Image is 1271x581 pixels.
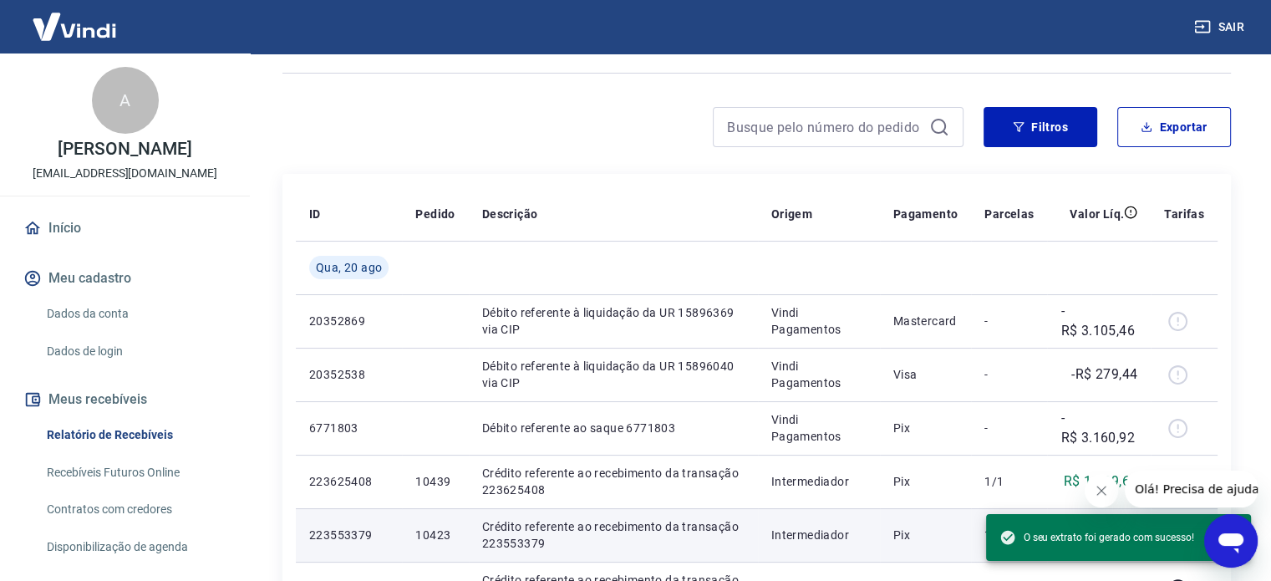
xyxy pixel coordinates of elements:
[984,313,1034,329] p: -
[415,473,455,490] p: 10439
[20,381,230,418] button: Meus recebíveis
[984,527,1034,543] p: 1/1
[893,206,958,222] p: Pagamento
[309,313,389,329] p: 20352869
[771,473,867,490] p: Intermediador
[482,206,538,222] p: Descrição
[1060,408,1137,448] p: -R$ 3.160,92
[40,530,230,564] a: Disponibilização de agenda
[984,206,1034,222] p: Parcelas
[1070,206,1124,222] p: Valor Líq.
[727,115,923,140] input: Busque pelo número do pedido
[482,358,745,391] p: Débito referente à liquidação da UR 15896040 via CIP
[20,210,230,247] a: Início
[92,67,159,134] div: A
[20,260,230,297] button: Meu cadastro
[482,465,745,498] p: Crédito referente ao recebimento da transação 223625408
[40,456,230,490] a: Recebíveis Futuros Online
[984,420,1034,436] p: -
[20,1,129,52] img: Vindi
[893,313,958,329] p: Mastercard
[33,165,217,182] p: [EMAIL_ADDRESS][DOMAIN_NAME]
[58,140,191,158] p: [PERSON_NAME]
[40,297,230,331] a: Dados da conta
[316,259,382,276] span: Qua, 20 ago
[309,366,389,383] p: 20352538
[893,527,958,543] p: Pix
[771,527,867,543] p: Intermediador
[309,206,321,222] p: ID
[415,527,455,543] p: 10423
[1117,107,1231,147] button: Exportar
[40,334,230,369] a: Dados de login
[415,206,455,222] p: Pedido
[893,366,958,383] p: Visa
[482,518,745,552] p: Crédito referente ao recebimento da transação 223553379
[1071,364,1137,385] p: -R$ 279,44
[1191,12,1251,43] button: Sair
[10,12,140,25] span: Olá! Precisa de ajuda?
[482,304,745,338] p: Débito referente à liquidação da UR 15896369 via CIP
[771,358,867,391] p: Vindi Pagamentos
[309,473,389,490] p: 223625408
[1064,471,1137,492] p: R$ 1.429,69
[999,529,1194,546] span: O seu extrato foi gerado com sucesso!
[482,420,745,436] p: Débito referente ao saque 6771803
[984,366,1034,383] p: -
[893,420,958,436] p: Pix
[309,527,389,543] p: 223553379
[309,420,389,436] p: 6771803
[984,107,1097,147] button: Filtros
[984,473,1034,490] p: 1/1
[1085,474,1118,507] iframe: Fechar mensagem
[1164,206,1204,222] p: Tarifas
[1204,514,1258,568] iframe: Botão para abrir a janela de mensagens
[40,418,230,452] a: Relatório de Recebíveis
[40,492,230,527] a: Contratos com credores
[771,411,867,445] p: Vindi Pagamentos
[893,473,958,490] p: Pix
[771,304,867,338] p: Vindi Pagamentos
[1125,471,1258,507] iframe: Mensagem da empresa
[1060,301,1137,341] p: -R$ 3.105,46
[771,206,812,222] p: Origem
